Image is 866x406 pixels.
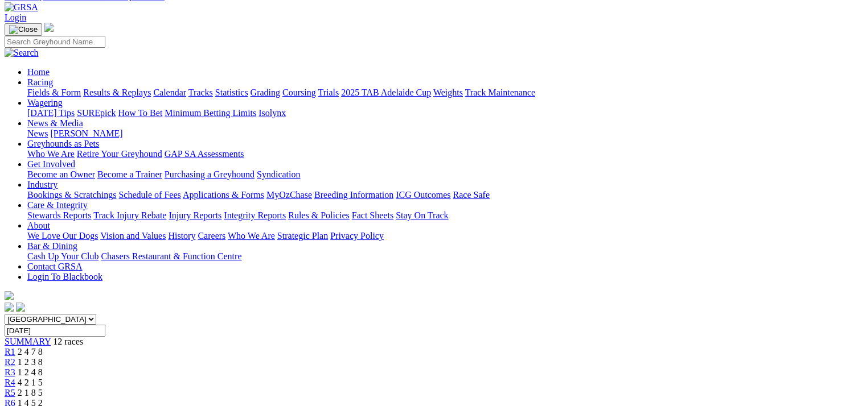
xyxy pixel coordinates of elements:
a: Purchasing a Greyhound [165,169,255,179]
img: GRSA [5,2,38,13]
a: Schedule of Fees [118,190,180,200]
a: Bookings & Scratchings [27,190,116,200]
a: R4 [5,378,15,387]
a: Care & Integrity [27,200,88,210]
a: Track Maintenance [465,88,535,97]
a: Grading [251,88,280,97]
a: R3 [5,367,15,377]
a: Home [27,67,50,77]
a: Tracks [188,88,213,97]
img: facebook.svg [5,303,14,312]
a: Vision and Values [100,231,166,241]
a: ICG Outcomes [396,190,450,200]
a: Get Involved [27,159,75,169]
div: Racing [27,88,861,98]
a: Who We Are [228,231,275,241]
a: Cash Up Your Club [27,251,98,261]
a: Isolynx [258,108,286,118]
div: Wagering [27,108,861,118]
a: Greyhounds as Pets [27,139,99,148]
a: Login [5,13,26,22]
span: 12 races [53,337,83,346]
a: How To Bet [118,108,163,118]
a: [DATE] Tips [27,108,75,118]
a: Wagering [27,98,63,107]
a: Who We Are [27,149,75,159]
a: Integrity Reports [224,210,286,220]
div: Get Involved [27,169,861,180]
button: Toggle navigation [5,23,42,36]
a: Fields & Form [27,88,81,97]
img: logo-grsa-white.png [5,291,14,300]
a: Injury Reports [169,210,221,220]
a: GAP SA Assessments [165,149,244,159]
div: Care & Integrity [27,210,861,221]
a: Track Injury Rebate [93,210,166,220]
a: Industry [27,180,58,189]
a: SUMMARY [5,337,51,346]
a: Retire Your Greyhound [77,149,162,159]
div: Industry [27,190,861,200]
a: [PERSON_NAME] [50,129,122,138]
a: Become an Owner [27,169,95,179]
a: News [27,129,48,138]
a: Stay On Track [396,210,448,220]
img: Search [5,48,39,58]
a: 2025 TAB Adelaide Cup [341,88,431,97]
a: Careers [198,231,225,241]
img: twitter.svg [16,303,25,312]
a: We Love Our Dogs [27,231,98,241]
a: MyOzChase [266,190,312,200]
a: Strategic Plan [277,231,328,241]
a: SUREpick [77,108,116,118]
a: Fact Sheets [352,210,393,220]
a: Syndication [257,169,300,179]
a: News & Media [27,118,83,128]
span: 2 1 8 5 [18,388,43,397]
span: 1 2 3 8 [18,357,43,367]
a: Rules & Policies [288,210,350,220]
a: Privacy Policy [330,231,384,241]
a: Results & Replays [83,88,151,97]
span: 1 2 4 8 [18,367,43,377]
input: Search [5,36,105,48]
a: Minimum Betting Limits [165,108,256,118]
input: Select date [5,325,105,337]
a: Contact GRSA [27,262,82,271]
a: Calendar [153,88,186,97]
a: Chasers Restaurant & Function Centre [101,251,241,261]
div: About [27,231,861,241]
a: Become a Trainer [97,169,162,179]
a: Statistics [215,88,248,97]
a: R1 [5,347,15,357]
a: Applications & Forms [183,190,264,200]
span: 2 4 7 8 [18,347,43,357]
a: R5 [5,388,15,397]
a: Coursing [282,88,316,97]
a: About [27,221,50,230]
img: Close [9,25,38,34]
a: Bar & Dining [27,241,77,251]
a: Race Safe [453,190,489,200]
span: 4 2 1 5 [18,378,43,387]
a: Weights [433,88,463,97]
img: logo-grsa-white.png [44,23,54,32]
a: Stewards Reports [27,210,91,220]
a: Breeding Information [314,190,393,200]
a: History [168,231,195,241]
div: News & Media [27,129,861,139]
a: Trials [318,88,339,97]
a: Racing [27,77,53,87]
div: Greyhounds as Pets [27,149,861,159]
a: R2 [5,357,15,367]
div: Bar & Dining [27,251,861,262]
a: Login To Blackbook [27,272,102,281]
